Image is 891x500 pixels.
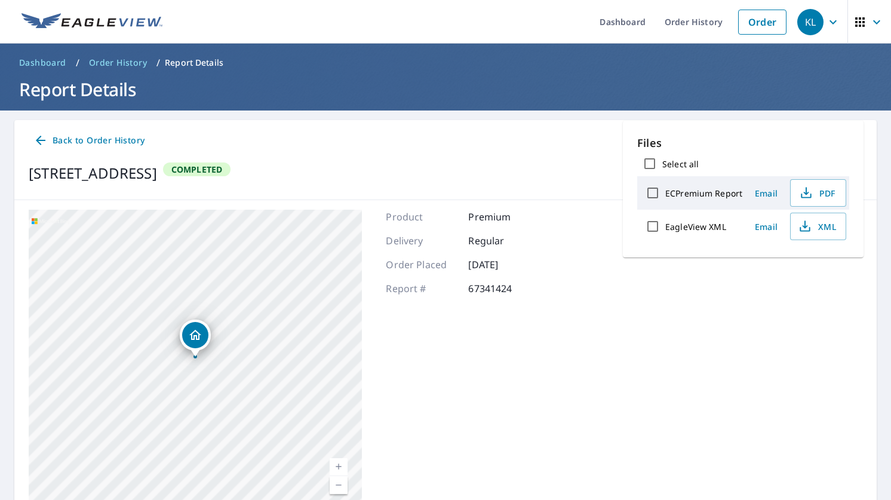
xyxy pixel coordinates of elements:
p: Product [386,210,457,224]
p: Delivery [386,234,457,248]
nav: breadcrumb [14,53,877,72]
img: EV Logo [21,13,162,31]
span: Order History [89,57,147,69]
span: Back to Order History [33,133,145,148]
a: Current Level 16, Zoom In [330,458,348,476]
a: Current Level 16, Zoom Out [330,476,348,494]
label: ECPremium Report [665,188,742,199]
h1: Report Details [14,77,877,102]
span: Completed [164,164,230,175]
p: Files [637,135,849,151]
p: [DATE] [468,257,540,272]
span: Dashboard [19,57,66,69]
div: Dropped pin, building 1, Residential property, 2193 County Road 1 Swanton, OH 43558 [180,320,211,357]
span: Email [752,221,781,232]
p: 67341424 [468,281,540,296]
a: Back to Order History [29,130,149,152]
button: Email [747,184,785,203]
span: XML [798,219,836,234]
button: Email [747,217,785,236]
li: / [76,56,79,70]
p: Report Details [165,57,223,69]
a: Dashboard [14,53,71,72]
p: Premium [468,210,540,224]
p: Regular [468,234,540,248]
span: PDF [798,186,836,200]
div: [STREET_ADDRESS] [29,162,157,184]
li: / [156,56,160,70]
span: Email [752,188,781,199]
button: XML [790,213,846,240]
a: Order [738,10,786,35]
a: Order History [84,53,152,72]
label: Select all [662,158,699,170]
button: PDF [790,179,846,207]
div: KL [797,9,824,35]
label: EagleView XML [665,221,726,232]
p: Order Placed [386,257,457,272]
p: Report # [386,281,457,296]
